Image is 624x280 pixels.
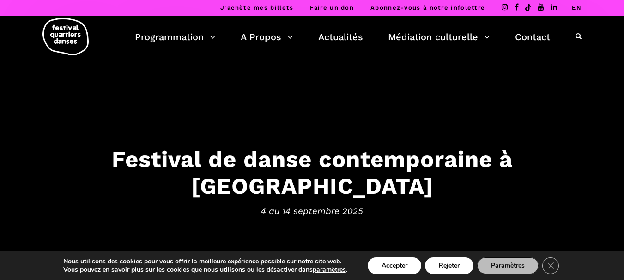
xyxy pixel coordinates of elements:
[26,145,599,200] h3: Festival de danse contemporaine à [GEOGRAPHIC_DATA]
[318,29,363,45] a: Actualités
[63,266,347,274] p: Vous pouvez en savoir plus sur les cookies que nous utilisons ou les désactiver dans .
[515,29,550,45] a: Contact
[241,29,293,45] a: A Propos
[388,29,490,45] a: Médiation culturelle
[42,18,89,55] img: logo-fqd-med
[572,4,582,11] a: EN
[368,257,421,274] button: Accepter
[542,257,559,274] button: Close GDPR Cookie Banner
[310,4,354,11] a: Faire un don
[477,257,539,274] button: Paramètres
[425,257,473,274] button: Rejeter
[135,29,216,45] a: Programmation
[370,4,485,11] a: Abonnez-vous à notre infolettre
[63,257,347,266] p: Nous utilisons des cookies pour vous offrir la meilleure expérience possible sur notre site web.
[313,266,346,274] button: paramètres
[220,4,293,11] a: J’achète mes billets
[26,204,599,218] span: 4 au 14 septembre 2025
